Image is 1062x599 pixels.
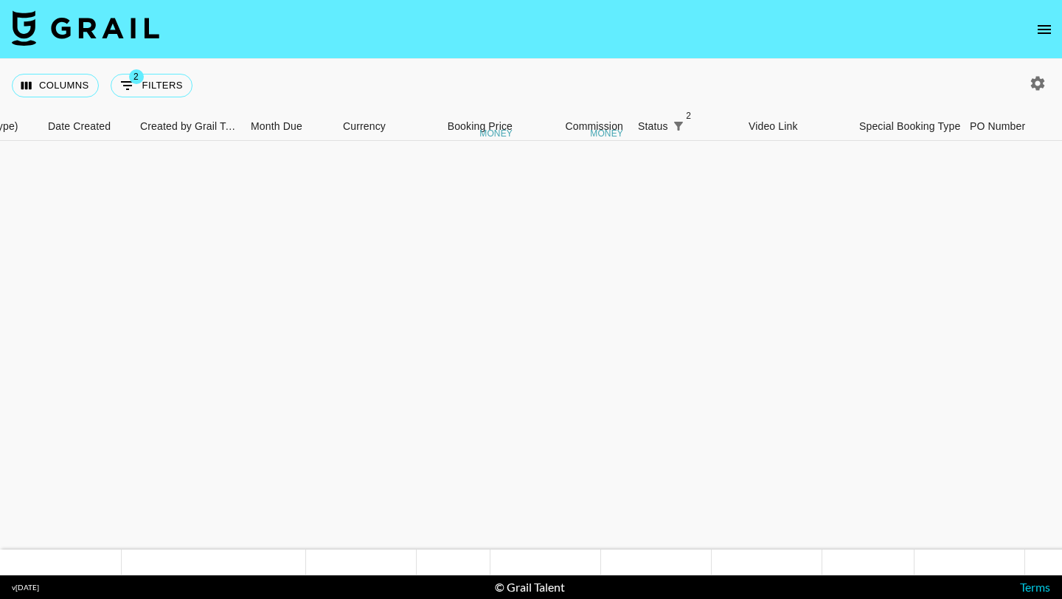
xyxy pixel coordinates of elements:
div: Month Due [251,112,302,141]
div: Booking Price [448,112,513,141]
div: money [590,129,623,138]
div: Currency [336,112,409,141]
div: PO Number [970,112,1025,141]
div: Status [638,112,668,141]
button: Show filters [111,74,192,97]
div: Created by Grail Team [140,112,240,141]
a: Terms [1020,580,1050,594]
button: open drawer [1030,15,1059,44]
div: Video Link [741,112,852,141]
div: 2 active filters [668,116,689,136]
div: Created by Grail Team [133,112,243,141]
div: © Grail Talent [495,580,565,595]
div: Status [631,112,741,141]
span: 2 [681,108,696,123]
img: Grail Talent [12,10,159,46]
div: Special Booking Type [852,112,962,141]
div: Special Booking Type [859,112,960,141]
div: Video Link [749,112,798,141]
div: v [DATE] [12,583,39,592]
div: Currency [343,112,386,141]
button: Select columns [12,74,99,97]
button: Show filters [668,116,689,136]
div: money [479,129,513,138]
button: Sort [689,116,709,136]
div: Commission [565,112,623,141]
div: Month Due [243,112,336,141]
div: Date Created [41,112,133,141]
div: Date Created [48,112,111,141]
span: 2 [129,69,144,84]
